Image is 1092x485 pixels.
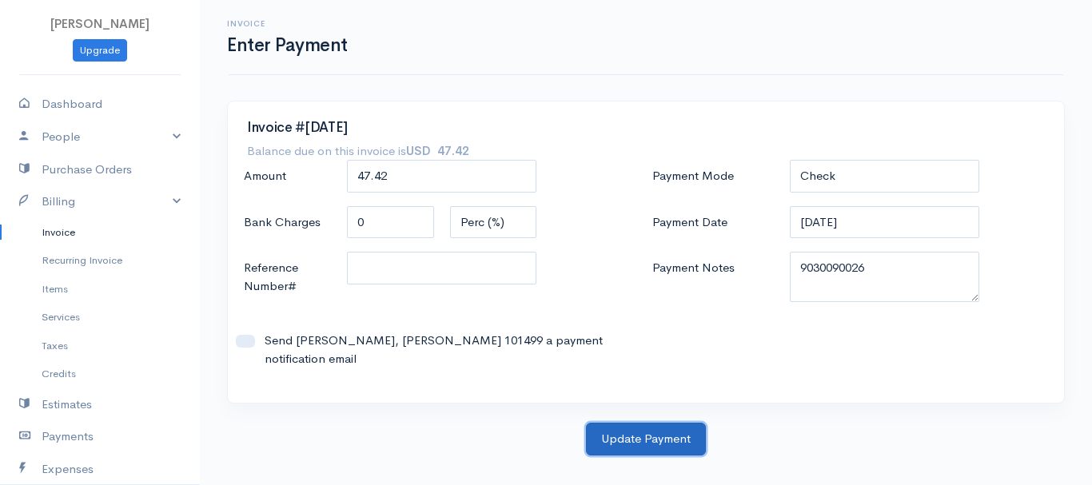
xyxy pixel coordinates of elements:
span: [PERSON_NAME] [50,16,149,31]
h6: Invoice [227,19,348,28]
h7: Balance due on this invoice is [247,143,469,158]
label: Payment Notes [644,252,782,300]
h3: Invoice #[DATE] [247,121,1045,136]
button: Update Payment [586,423,706,455]
label: Bank Charges [236,206,339,239]
a: Upgrade [73,39,127,62]
h1: Enter Payment [227,35,348,55]
label: Payment Date [644,206,782,239]
strong: USD 47.42 [406,143,469,158]
label: Amount [236,160,339,193]
label: Reference Number# [236,252,339,302]
label: Payment Mode [644,160,782,193]
label: Send [PERSON_NAME], [PERSON_NAME] 101499 a payment notification email [255,332,632,368]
